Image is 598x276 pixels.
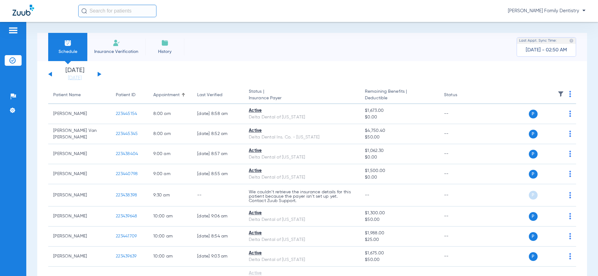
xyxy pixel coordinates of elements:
img: Zuub Logo [13,5,34,16]
span: 223445345 [116,132,138,136]
span: [PERSON_NAME] Family Dentistry [508,8,585,14]
img: group-dot-blue.svg [569,171,571,177]
li: [DATE] [56,67,94,81]
span: P [529,170,538,179]
td: -- [439,247,481,267]
span: $1,675.00 [365,250,434,257]
a: [DATE] [56,75,94,81]
span: Schedule [53,49,83,55]
td: -- [439,227,481,247]
img: group-dot-blue.svg [569,111,571,117]
span: P [529,130,538,138]
span: $1,673.00 [365,107,434,114]
span: $50.00 [365,134,434,141]
div: Active [249,168,355,174]
img: last sync help info [569,39,574,43]
td: -- [439,164,481,184]
img: Search Icon [81,8,87,14]
span: P [529,110,538,118]
div: Delta Dental of [US_STATE] [249,237,355,243]
td: [DATE] 9:03 AM [192,247,244,267]
div: Patient ID [116,92,143,98]
span: P [529,252,538,261]
td: 10:00 AM [148,247,192,267]
td: 9:00 AM [148,144,192,164]
span: $1,300.00 [365,210,434,216]
div: Active [249,107,355,114]
td: [DATE] 8:52 AM [192,124,244,144]
span: $1,988.00 [365,230,434,237]
div: Appointment [153,92,187,98]
div: Delta Dental of [US_STATE] [249,257,355,263]
div: Patient Name [53,92,106,98]
span: Insurance Payer [249,95,355,102]
th: Status [439,86,481,104]
img: History [161,39,169,47]
td: -- [439,206,481,227]
td: 10:00 AM [148,206,192,227]
span: $50.00 [365,216,434,223]
span: Last Appt. Sync Time: [519,38,557,44]
td: 9:00 AM [148,164,192,184]
span: 223441709 [116,234,137,238]
span: P [529,191,538,200]
div: Last Verified [197,92,222,98]
span: P [529,232,538,241]
div: Chat Widget [567,246,598,276]
td: -- [439,124,481,144]
td: [DATE] 8:58 AM [192,104,244,124]
td: [DATE] 9:06 AM [192,206,244,227]
p: We couldn’t retrieve the insurance details for this patient because the payer isn’t set up yet. C... [249,190,355,203]
span: P [529,150,538,159]
img: Manual Insurance Verification [113,39,120,47]
div: Active [249,210,355,216]
img: hamburger-icon [8,27,18,34]
td: [PERSON_NAME] [48,206,111,227]
span: P [529,212,538,221]
div: Last Verified [197,92,239,98]
div: Patient ID [116,92,135,98]
td: [DATE] 8:57 AM [192,144,244,164]
span: $0.00 [365,174,434,181]
span: 223439648 [116,214,137,218]
td: [PERSON_NAME] Van [PERSON_NAME] [48,124,111,144]
td: [PERSON_NAME] [48,184,111,206]
div: Delta Dental Ins. Co. - [US_STATE] [249,134,355,141]
span: [DATE] - 02:50 AM [526,47,567,53]
td: 10:00 AM [148,227,192,247]
img: group-dot-blue.svg [569,131,571,137]
img: group-dot-blue.svg [569,213,571,219]
div: Delta Dental of [US_STATE] [249,154,355,161]
div: Active [249,148,355,154]
td: -- [192,184,244,206]
span: $0.00 [365,154,434,161]
input: Search for patients [78,5,156,17]
span: 223438398 [116,193,137,197]
td: [PERSON_NAME] [48,247,111,267]
span: $50.00 [365,257,434,263]
img: group-dot-blue.svg [569,233,571,239]
div: Delta Dental of [US_STATE] [249,174,355,181]
th: Remaining Benefits | [360,86,439,104]
img: filter.svg [558,91,564,97]
span: $1,062.30 [365,148,434,154]
span: History [150,49,180,55]
span: $4,750.40 [365,128,434,134]
td: 8:00 AM [148,104,192,124]
div: Active [249,230,355,237]
td: [PERSON_NAME] [48,144,111,164]
span: 223440798 [116,172,138,176]
span: 223439639 [116,254,136,258]
div: Appointment [153,92,180,98]
div: Active [249,128,355,134]
td: [DATE] 8:54 AM [192,227,244,247]
span: 223438404 [116,152,138,156]
div: Delta Dental of [US_STATE] [249,216,355,223]
th: Status | [244,86,360,104]
td: [PERSON_NAME] [48,227,111,247]
td: -- [439,144,481,164]
img: group-dot-blue.svg [569,192,571,198]
td: 9:30 AM [148,184,192,206]
img: group-dot-blue.svg [569,91,571,97]
div: Patient Name [53,92,81,98]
